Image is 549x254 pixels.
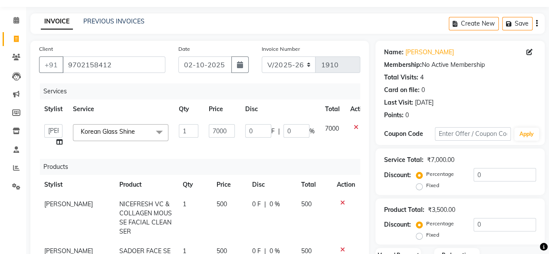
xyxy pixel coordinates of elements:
[178,45,190,53] label: Date
[384,220,411,229] div: Discount:
[384,48,404,57] div: Name:
[384,98,413,107] div: Last Visit:
[415,98,434,107] div: [DATE]
[384,129,435,139] div: Coupon Code
[502,17,533,30] button: Save
[384,86,420,95] div: Card on file:
[68,99,174,119] th: Service
[426,170,454,178] label: Percentage
[428,205,455,214] div: ₹3,500.00
[426,220,454,228] label: Percentage
[211,175,247,195] th: Price
[240,99,320,119] th: Disc
[247,175,296,195] th: Disc
[449,17,499,30] button: Create New
[405,48,454,57] a: [PERSON_NAME]
[384,111,404,120] div: Points:
[83,17,145,25] a: PREVIOUS INVOICES
[278,127,280,136] span: |
[270,200,280,209] span: 0 %
[384,205,424,214] div: Product Total:
[44,200,93,208] span: [PERSON_NAME]
[384,155,424,165] div: Service Total:
[39,45,53,53] label: Client
[135,128,139,135] a: x
[325,125,339,132] span: 7000
[301,200,312,208] span: 500
[39,99,68,119] th: Stylist
[426,231,439,239] label: Fixed
[384,73,418,82] div: Total Visits:
[119,200,172,235] span: NICEFRESH VC & COLLAGEN MOUSSE FACIAL CLEANSER
[271,127,275,136] span: F
[41,14,73,30] a: INVOICE
[217,200,227,208] span: 500
[435,127,511,141] input: Enter Offer / Coupon Code
[384,171,411,180] div: Discount:
[39,175,114,195] th: Stylist
[405,111,409,120] div: 0
[178,175,211,195] th: Qty
[420,73,424,82] div: 4
[384,60,536,69] div: No Active Membership
[332,175,360,195] th: Action
[384,60,422,69] div: Membership:
[426,181,439,189] label: Fixed
[40,159,367,175] div: Products
[264,200,266,209] span: |
[81,128,135,135] span: Korean Glass Shine
[252,200,261,209] span: 0 F
[40,83,367,99] div: Services
[114,175,178,195] th: Product
[320,99,345,119] th: Total
[262,45,299,53] label: Invoice Number
[174,99,204,119] th: Qty
[183,200,186,208] span: 1
[345,99,374,119] th: Action
[309,127,315,136] span: %
[296,175,332,195] th: Total
[39,56,63,73] button: +91
[204,99,240,119] th: Price
[427,155,454,165] div: ₹7,000.00
[514,128,539,141] button: Apply
[421,86,425,95] div: 0
[62,56,165,73] input: Search by Name/Mobile/Email/Code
